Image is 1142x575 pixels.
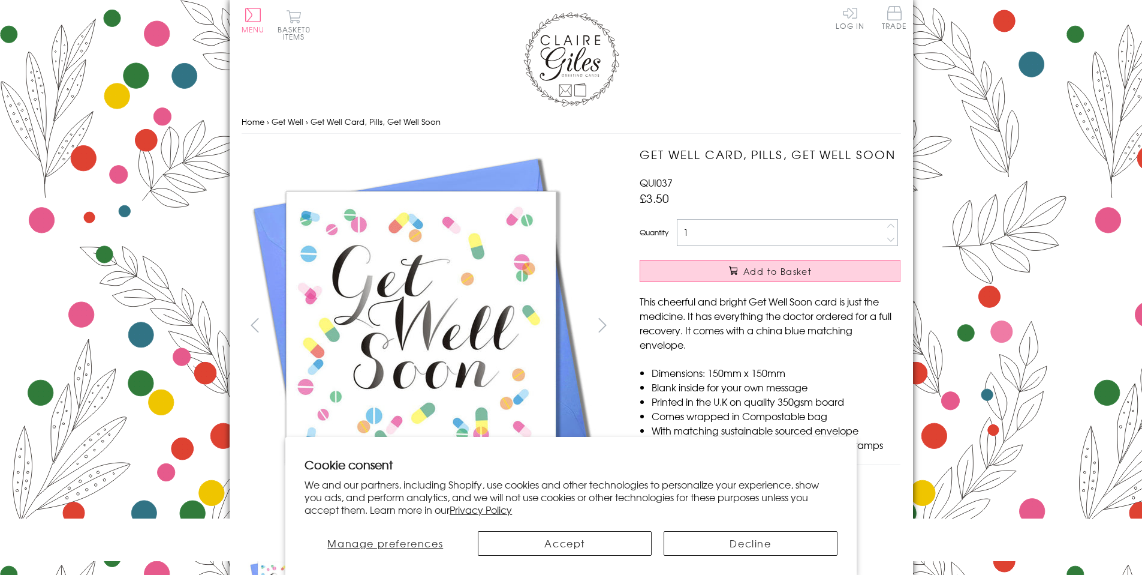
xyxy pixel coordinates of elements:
[242,24,265,35] span: Menu
[652,366,900,380] li: Dimensions: 150mm x 150mm
[242,110,901,134] nav: breadcrumbs
[640,227,668,238] label: Quantity
[242,116,264,127] a: Home
[272,116,303,127] a: Get Well
[305,531,466,556] button: Manage preferences
[242,312,269,339] button: prev
[311,116,441,127] span: Get Well Card, Pills, Get Well Soon
[640,175,673,190] span: QUI037
[306,116,308,127] span: ›
[882,6,907,29] span: Trade
[882,6,907,32] a: Trade
[652,423,900,438] li: With matching sustainable sourced envelope
[640,146,900,163] h1: Get Well Card, Pills, Get Well Soon
[305,478,837,516] p: We and our partners, including Shopify, use cookies and other technologies to personalize your ex...
[589,312,616,339] button: next
[478,531,652,556] button: Accept
[242,146,601,506] img: Get Well Card, Pills, Get Well Soon
[267,116,269,127] span: ›
[664,531,837,556] button: Decline
[640,260,900,282] button: Add to Basket
[523,12,619,107] img: Claire Giles Greetings Cards
[652,394,900,409] li: Printed in the U.K on quality 350gsm board
[450,502,512,517] a: Privacy Policy
[640,190,669,206] span: £3.50
[743,265,812,277] span: Add to Basket
[242,8,265,33] button: Menu
[305,456,837,473] h2: Cookie consent
[640,294,900,352] p: This cheerful and bright Get Well Soon card is just the medicine. It has everything the doctor or...
[283,24,311,42] span: 0 items
[327,536,443,550] span: Manage preferences
[652,409,900,423] li: Comes wrapped in Compostable bag
[836,6,864,29] a: Log In
[652,380,900,394] li: Blank inside for your own message
[278,10,311,40] button: Basket0 items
